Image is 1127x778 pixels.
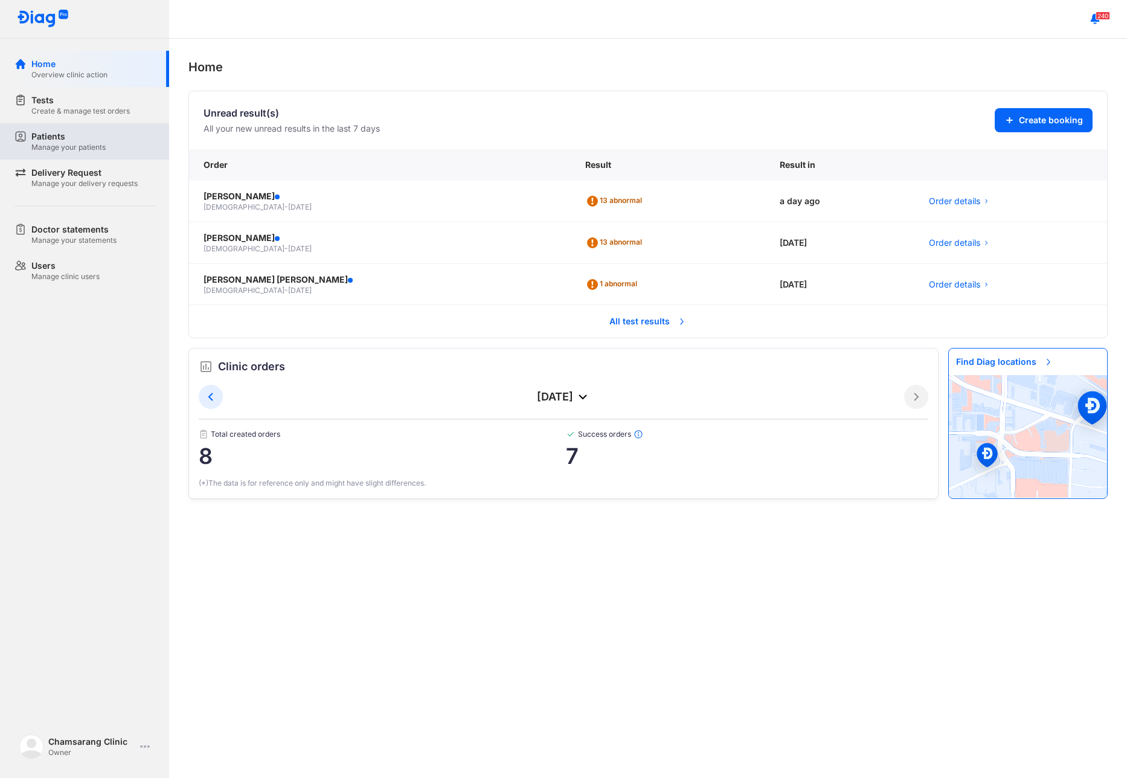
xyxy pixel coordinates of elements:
span: Success orders [566,429,929,439]
div: Users [31,260,100,272]
div: [DATE] [765,222,914,264]
div: Overview clinic action [31,70,108,80]
span: 8 [199,444,566,468]
div: Delivery Request [31,167,138,179]
span: [DATE] [288,202,312,211]
div: All your new unread results in the last 7 days [204,123,380,135]
span: - [284,286,288,295]
div: Manage clinic users [31,272,100,281]
span: [DEMOGRAPHIC_DATA] [204,244,284,253]
div: [PERSON_NAME] [PERSON_NAME] [204,274,556,286]
span: Total created orders [199,429,566,439]
span: Order details [929,278,980,291]
span: Find Diag locations [949,349,1061,375]
div: Manage your patients [31,143,106,152]
div: Chamsarang Clinic [48,736,135,748]
div: Order [189,149,571,181]
span: 7 [566,444,929,468]
span: Order details [929,237,980,249]
div: Home [188,58,1108,76]
div: a day ago [765,181,914,222]
span: Create booking [1019,114,1083,126]
span: [DATE] [288,244,312,253]
div: [DATE] [223,390,904,404]
div: [DATE] [765,264,914,306]
div: 13 abnormal [585,191,647,211]
span: [DEMOGRAPHIC_DATA] [204,202,284,211]
div: Patients [31,130,106,143]
div: Unread result(s) [204,106,380,120]
div: Create & manage test orders [31,106,130,116]
div: [PERSON_NAME] [204,232,556,244]
span: - [284,202,288,211]
div: (*)The data is for reference only and might have slight differences. [199,478,928,489]
div: Home [31,58,108,70]
img: document.50c4cfd0.svg [199,429,208,439]
img: checked-green.01cc79e0.svg [566,429,576,439]
button: Create booking [995,108,1093,132]
img: order.5a6da16c.svg [199,359,213,374]
div: 13 abnormal [585,233,647,252]
img: logo [19,735,43,759]
img: info.7e716105.svg [634,429,643,439]
span: 240 [1096,11,1110,20]
div: Manage your statements [31,236,117,245]
div: Result in [765,149,914,181]
div: Doctor statements [31,223,117,236]
div: [PERSON_NAME] [204,190,556,202]
span: [DEMOGRAPHIC_DATA] [204,286,284,295]
div: 1 abnormal [585,275,642,294]
span: [DATE] [288,286,312,295]
span: Order details [929,195,980,207]
span: All test results [602,308,694,335]
span: Clinic orders [218,358,285,375]
div: Tests [31,94,130,106]
img: logo [17,10,69,28]
span: - [284,244,288,253]
div: Owner [48,748,135,757]
div: Manage your delivery requests [31,179,138,188]
div: Result [571,149,765,181]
